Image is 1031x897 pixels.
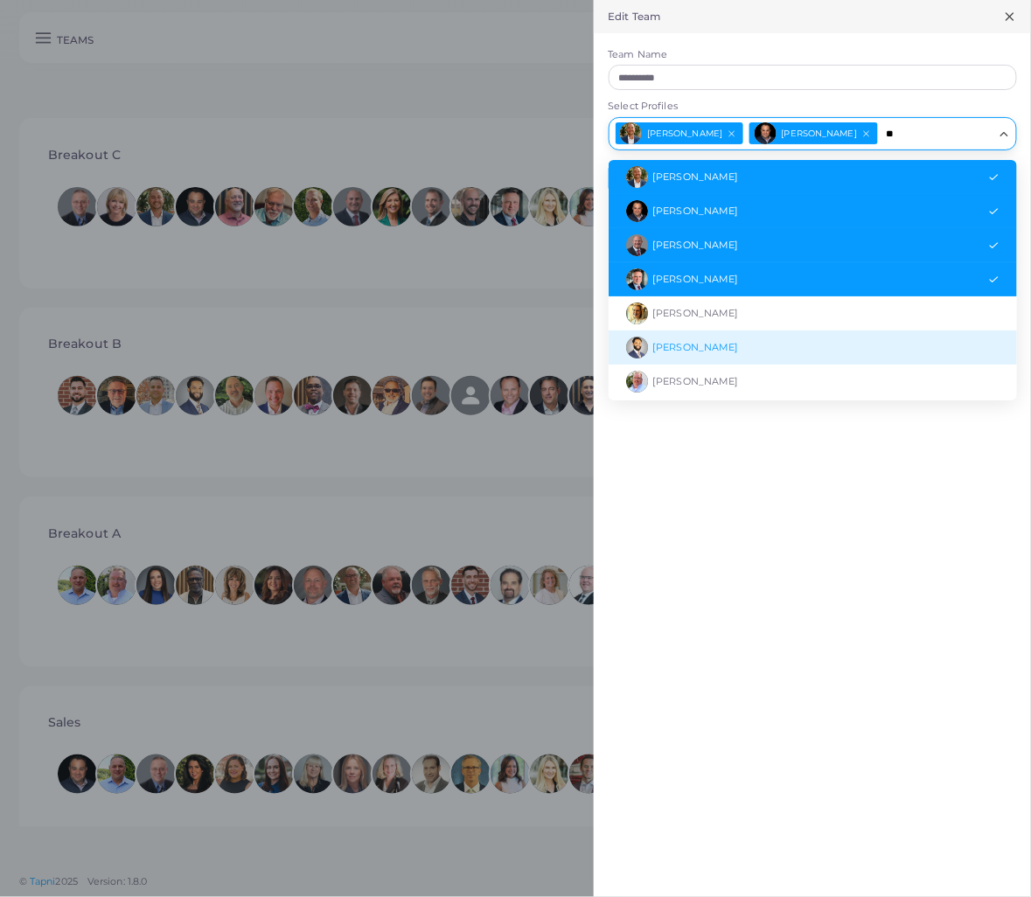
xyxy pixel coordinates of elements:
span: [PERSON_NAME] [652,307,738,319]
button: Deselect Jon Izenbart [860,128,873,140]
img: avatar [626,200,648,222]
img: avatar [626,166,648,188]
span: [PERSON_NAME] [647,126,722,142]
img: avatar [626,371,648,393]
img: avatar [626,234,648,256]
span: [PERSON_NAME] [652,341,738,353]
span: [PERSON_NAME] [652,375,738,387]
img: avatar [626,337,648,358]
img: avatar [620,122,642,144]
input: Search for option [880,122,993,146]
img: avatar [626,302,648,324]
img: avatar [755,122,777,144]
span: [PERSON_NAME] [652,239,738,251]
span: [PERSON_NAME] [652,205,738,217]
div: Search for option [609,117,1017,151]
span: [PERSON_NAME] [652,170,738,183]
button: Deselect Justin Conrad [726,128,738,140]
span: [PERSON_NAME] [782,126,857,142]
img: avatar [626,268,648,290]
span: [PERSON_NAME] [652,273,738,285]
label: Select Profiles [609,100,1017,114]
